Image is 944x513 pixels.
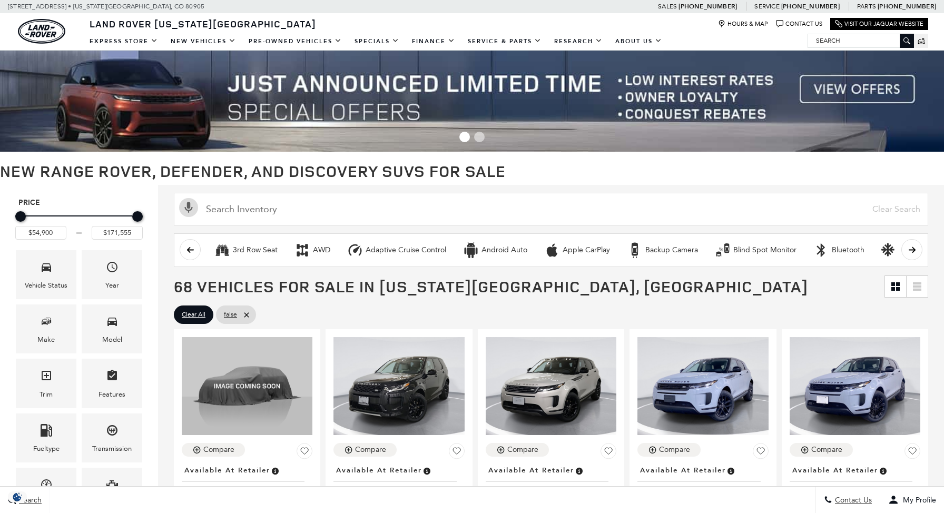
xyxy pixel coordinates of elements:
[182,463,312,508] a: Available at RetailerNew 2026Range Rover Evoque S
[83,17,322,30] a: Land Rover [US_STATE][GEOGRAPHIC_DATA]
[106,476,119,497] span: Engine
[544,242,560,258] div: Apple CarPlay
[8,3,204,10] a: [STREET_ADDRESS] • [US_STATE][GEOGRAPHIC_DATA], CO 80905
[832,245,864,255] div: Bluetooth
[574,465,584,476] span: Vehicle is in stock and ready for immediate delivery. Due to demand, availability is subject to c...
[106,312,119,334] span: Model
[16,359,76,408] div: TrimTrim
[457,239,533,261] button: Android AutoAndroid Auto
[813,242,829,258] div: Bluetooth
[16,413,76,462] div: FueltypeFueltype
[776,20,822,28] a: Contact Us
[754,3,779,10] span: Service
[15,226,66,240] input: Minimum
[18,19,65,44] img: Land Rover
[83,32,164,51] a: EXPRESS STORE
[790,337,920,435] img: 2025 Land Rover Range Rover Evoque S
[486,463,616,508] a: Available at RetailerNew 2026Range Rover Evoque S
[297,443,312,463] button: Save Vehicle
[224,308,237,321] span: false
[40,312,53,334] span: Make
[463,242,479,258] div: Android Auto
[15,211,26,222] div: Minimum Price
[449,443,465,463] button: Save Vehicle
[92,226,143,240] input: Maximum
[640,465,726,476] span: Available at Retailer
[18,19,65,44] a: land-rover
[678,2,737,11] a: [PHONE_NUMBER]
[270,465,280,476] span: Vehicle is in stock and ready for immediate delivery. Due to demand, availability is subject to c...
[5,491,29,502] img: Opt-Out Icon
[333,463,464,508] a: Available at RetailerNew 2025Discovery Sport S
[214,242,230,258] div: 3rd Row Seat
[709,239,802,261] button: Blind Spot MonitorBlind Spot Monitor
[718,20,768,28] a: Hours & Map
[16,250,76,299] div: VehicleVehicle Status
[832,496,872,505] span: Contact Us
[182,443,245,457] button: Compare Vehicle
[164,32,242,51] a: New Vehicles
[182,308,205,321] span: Clear All
[835,20,923,28] a: Visit Our Jaguar Website
[355,445,386,455] div: Compare
[422,465,431,476] span: Vehicle is in stock and ready for immediate delivery. Due to demand, availability is subject to c...
[182,337,312,435] img: 2026 Land Rover Range Rover Evoque S
[880,487,944,513] button: Open user profile menu
[40,476,53,497] span: Mileage
[406,32,461,51] a: Finance
[289,239,336,261] button: AWDAWD
[637,443,701,457] button: Compare Vehicle
[808,34,913,47] input: Search
[209,239,283,261] button: 3rd Row Seat3rd Row Seat
[811,445,842,455] div: Compare
[881,242,897,258] div: Cooled Seats
[132,211,143,222] div: Maximum Price
[538,239,616,261] button: Apple CarPlayApple CarPlay
[790,463,920,508] a: Available at RetailerNew 2025Range Rover Evoque S
[15,208,143,240] div: Price
[99,389,125,400] div: Features
[106,367,119,388] span: Features
[347,242,363,258] div: Adaptive Cruise Control
[808,239,870,261] button: BluetoothBluetooth
[333,337,464,435] img: 2025 Land Rover Discovery Sport S
[348,32,406,51] a: Specials
[637,337,768,435] img: 2025 Land Rover Range Rover Evoque S
[294,242,310,258] div: AWD
[18,198,140,208] h5: Price
[174,275,808,297] span: 68 Vehicles for Sale in [US_STATE][GEOGRAPHIC_DATA], [GEOGRAPHIC_DATA]
[105,280,119,291] div: Year
[180,239,201,260] button: scroll left
[878,465,888,476] span: Vehicle is in stock and ready for immediate delivery. Due to demand, availability is subject to c...
[488,465,574,476] span: Available at Retailer
[904,443,920,463] button: Save Vehicle
[82,304,142,353] div: ModelModel
[242,32,348,51] a: Pre-Owned Vehicles
[878,2,936,11] a: [PHONE_NUMBER]
[733,245,796,255] div: Blind Spot Monitor
[781,2,840,11] a: [PHONE_NUMBER]
[25,280,67,291] div: Vehicle Status
[106,258,119,280] span: Year
[40,258,53,280] span: Vehicle
[548,32,609,51] a: Research
[899,496,936,505] span: My Profile
[486,443,549,457] button: Compare Vehicle
[106,421,119,443] span: Transmission
[715,242,731,258] div: Blind Spot Monitor
[792,465,878,476] span: Available at Retailer
[474,132,485,142] span: Go to slide 2
[313,245,330,255] div: AWD
[336,465,422,476] span: Available at Retailer
[92,443,132,455] div: Transmission
[459,132,470,142] span: Go to slide 1
[486,337,616,435] img: 2026 Land Rover Range Rover Evoque S
[179,198,198,217] svg: Click to toggle on voice search
[857,3,876,10] span: Parts
[341,239,452,261] button: Adaptive Cruise ControlAdaptive Cruise Control
[37,334,55,346] div: Make
[82,359,142,408] div: FeaturesFeatures
[645,245,698,255] div: Backup Camera
[40,421,53,443] span: Fueltype
[83,32,668,51] nav: Main Navigation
